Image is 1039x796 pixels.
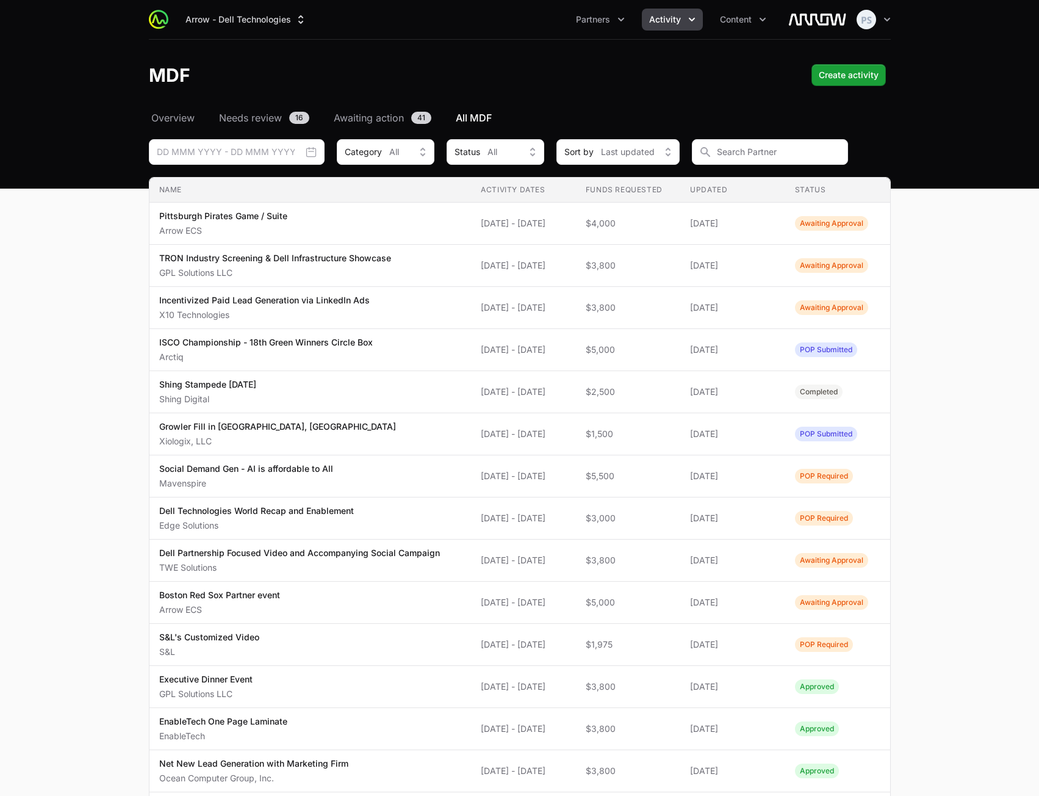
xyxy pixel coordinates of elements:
div: Main navigation [168,9,774,31]
button: Activity [642,9,703,31]
span: [DATE] - [DATE] [481,259,566,272]
p: Net New Lead Generation with Marketing Firm [159,758,348,770]
span: [DATE] - [DATE] [481,428,566,440]
p: S&L [159,646,259,658]
span: $1,975 [586,639,671,651]
th: Updated [680,178,785,203]
span: Partners [576,13,610,26]
button: StatusAll [447,139,544,165]
p: GPL Solutions LLC [159,688,253,700]
nav: MDF navigation [149,110,891,125]
p: Arctiq [159,351,373,363]
div: Activity Type filter [337,139,434,165]
span: [DATE] - [DATE] [481,681,566,693]
img: ActivitySource [149,10,168,29]
span: [DATE] [690,512,775,524]
p: Dell Technologies World Recap and Enablement [159,505,354,517]
span: [DATE] [690,681,775,693]
span: $3,800 [586,259,671,272]
span: Sort by [564,146,594,158]
button: Arrow - Dell Technologies [178,9,314,31]
span: [DATE] - [DATE] [481,639,566,651]
span: [DATE] [690,723,775,735]
p: Shing Digital [159,393,256,405]
a: Needs review16 [217,110,312,125]
span: [DATE] [690,344,775,356]
span: [DATE] [690,554,775,566]
span: All [487,146,497,158]
th: Status [785,178,890,203]
span: Activity Status [795,637,853,652]
p: Edge Solutions [159,519,354,532]
span: Activity Status [795,511,853,526]
span: [DATE] - [DATE] [481,512,566,524]
button: Partners [569,9,632,31]
span: $3,000 [586,512,671,524]
p: Incentivized Paid Lead Generation via LinkedIn Ads [159,294,370,306]
p: Executive Dinner Event [159,673,253,686]
th: Funds Requested [576,178,681,203]
a: Awaiting action41 [331,110,434,125]
span: Needs review [219,110,282,125]
div: Activity Status filter [447,139,544,165]
span: Last updated [601,146,655,158]
span: $3,800 [586,554,671,566]
p: Shing Stampede [DATE] [159,378,256,391]
p: Dell Partnership Focused Video and Accompanying Social Campaign [159,547,440,559]
span: Activity Status [795,764,839,778]
div: Supplier switch menu [178,9,314,31]
button: Create activity [811,64,886,86]
span: [DATE] - [DATE] [481,302,566,314]
span: [DATE] [690,639,775,651]
span: Activity [649,13,681,26]
span: $3,800 [586,765,671,777]
span: $3,800 [586,723,671,735]
span: All MDF [456,110,492,125]
button: Sort byLast updated [556,139,680,165]
span: Activity Status [795,216,868,231]
span: Activity Status [795,722,839,736]
p: EnableTech One Page Laminate [159,715,287,728]
span: Category [345,146,382,158]
p: S&L's Customized Video [159,631,259,643]
span: [DATE] [690,386,775,398]
span: [DATE] [690,217,775,230]
span: Create activity [819,68,879,82]
span: [DATE] [690,765,775,777]
span: $4,000 [586,217,671,230]
span: Content [720,13,752,26]
div: Sort by filter [556,139,680,165]
img: Arrow [788,7,847,32]
p: Mavenspire [159,477,333,490]
span: $3,800 [586,302,671,314]
span: Activity Status [795,679,839,694]
p: TWE Solutions [159,562,440,574]
span: $1,500 [586,428,671,440]
p: Growler Fill in [GEOGRAPHIC_DATA], [GEOGRAPHIC_DATA] [159,421,396,433]
span: 16 [289,112,309,124]
p: GPL Solutions LLC [159,267,391,279]
th: Name [149,178,472,203]
span: [DATE] - [DATE] [481,344,566,356]
span: 41 [411,112,431,124]
span: Activity Status [795,258,868,273]
span: Activity Status [795,300,868,315]
span: $5,500 [586,470,671,482]
a: Overview [149,110,197,125]
span: [DATE] - [DATE] [481,386,566,398]
span: [DATE] - [DATE] [481,596,566,609]
button: Content [713,9,774,31]
span: [DATE] - [DATE] [481,554,566,566]
span: [DATE] - [DATE] [481,723,566,735]
div: Content menu [713,9,774,31]
p: Boston Red Sox Partner event [159,589,280,601]
input: DD MMM YYYY - DD MMM YYYY [149,139,325,165]
p: ISCO Championship - 18th Green Winners Circle Box [159,336,373,349]
span: [DATE] - [DATE] [481,470,566,482]
span: Overview [151,110,195,125]
div: Primary actions [811,64,886,86]
p: Arrow ECS [159,225,287,237]
div: Date range picker [149,139,325,165]
span: [DATE] [690,302,775,314]
span: $5,000 [586,596,671,609]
